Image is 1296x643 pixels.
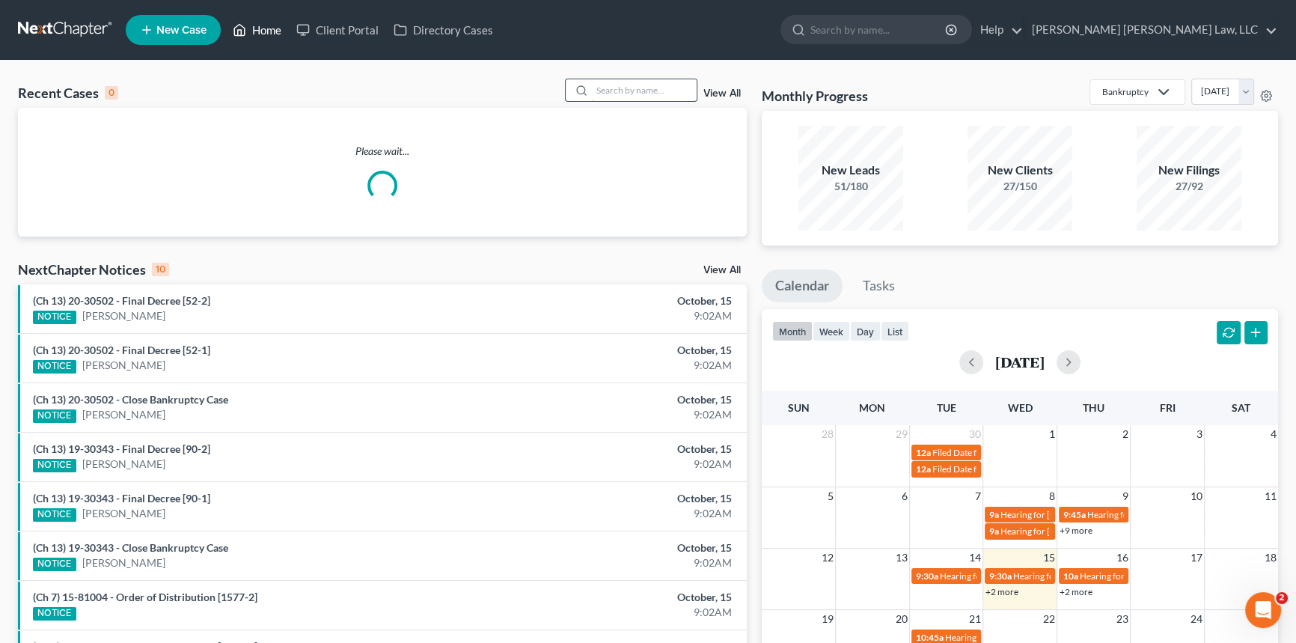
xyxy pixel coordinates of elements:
[932,463,1057,475] span: Filed Date for [PERSON_NAME]
[509,605,732,620] div: 9:02AM
[33,393,228,406] a: (Ch 13) 20-30502 - Close Bankruptcy Case
[509,442,732,457] div: October, 15
[509,457,732,472] div: 9:02AM
[82,555,165,570] a: [PERSON_NAME]
[33,459,76,472] div: NOTICE
[973,16,1023,43] a: Help
[152,263,169,276] div: 10
[82,308,165,323] a: [PERSON_NAME]
[105,86,118,100] div: 0
[1195,425,1204,443] span: 3
[894,610,909,628] span: 20
[1121,487,1130,505] span: 9
[703,88,741,99] a: View All
[968,179,1072,194] div: 27/150
[509,491,732,506] div: October, 15
[509,540,732,555] div: October, 15
[33,492,210,505] a: (Ch 13) 19-30343 - Final Decree [90-1]
[995,354,1045,370] h2: [DATE]
[386,16,501,43] a: Directory Cases
[1102,85,1149,98] div: Bankruptcy
[1232,401,1250,414] span: Sat
[33,508,76,522] div: NOTICE
[1024,16,1277,43] a: [PERSON_NAME] [PERSON_NAME] Law, LLC
[820,549,835,567] span: 12
[703,265,741,275] a: View All
[33,442,210,455] a: (Ch 13) 19-30343 - Final Decree [90-2]
[33,294,210,307] a: (Ch 13) 20-30502 - Final Decree [52-2]
[33,360,76,374] div: NOTICE
[932,447,1057,458] span: Filed Date for [PERSON_NAME]
[33,541,228,554] a: (Ch 13) 19-30343 - Close Bankruptcy Case
[289,16,386,43] a: Client Portal
[945,632,1062,643] span: Hearing for [PERSON_NAME]
[1042,549,1057,567] span: 15
[509,293,732,308] div: October, 15
[33,607,76,621] div: NOTICE
[968,549,982,567] span: 14
[82,506,165,521] a: [PERSON_NAME]
[810,16,947,43] input: Search by name...
[509,555,732,570] div: 9:02AM
[1115,549,1130,567] span: 16
[1245,592,1281,628] iframe: Intercom live chat
[1060,586,1092,597] a: +2 more
[509,590,732,605] div: October, 15
[225,16,289,43] a: Home
[894,549,909,567] span: 13
[592,79,697,101] input: Search by name...
[826,487,835,505] span: 5
[1063,570,1078,582] span: 10a
[156,25,207,36] span: New Case
[973,487,982,505] span: 7
[968,162,1072,179] div: New Clients
[772,321,813,341] button: month
[798,162,903,179] div: New Leads
[849,269,908,302] a: Tasks
[1263,487,1278,505] span: 11
[916,463,931,475] span: 12a
[1137,162,1241,179] div: New Filings
[1189,549,1204,567] span: 17
[1263,549,1278,567] span: 18
[1137,179,1241,194] div: 27/92
[1048,425,1057,443] span: 1
[33,558,76,571] div: NOTICE
[968,425,982,443] span: 30
[762,87,868,105] h3: Monthly Progress
[859,401,885,414] span: Mon
[1000,509,1117,520] span: Hearing for [PERSON_NAME]
[894,425,909,443] span: 29
[936,401,956,414] span: Tue
[916,447,931,458] span: 12a
[1007,401,1032,414] span: Wed
[1269,425,1278,443] span: 4
[968,610,982,628] span: 21
[900,487,909,505] span: 6
[1000,525,1117,537] span: Hearing for [PERSON_NAME]
[18,144,747,159] p: Please wait...
[1063,509,1086,520] span: 9:45a
[1121,425,1130,443] span: 2
[916,632,944,643] span: 10:45a
[1048,487,1057,505] span: 8
[788,401,810,414] span: Sun
[985,586,1018,597] a: +2 more
[813,321,850,341] button: week
[1083,401,1104,414] span: Thu
[509,407,732,422] div: 9:02AM
[1060,525,1092,536] a: +9 more
[509,506,732,521] div: 9:02AM
[1080,570,1196,582] span: Hearing for [PERSON_NAME]
[989,570,1012,582] span: 9:30a
[850,321,881,341] button: day
[762,269,843,302] a: Calendar
[82,358,165,373] a: [PERSON_NAME]
[1189,487,1204,505] span: 10
[509,343,732,358] div: October, 15
[18,84,118,102] div: Recent Cases
[509,308,732,323] div: 9:02AM
[33,311,76,324] div: NOTICE
[940,570,1186,582] span: Hearing for [US_STATE] Safety Association of Timbermen - Self I
[1042,610,1057,628] span: 22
